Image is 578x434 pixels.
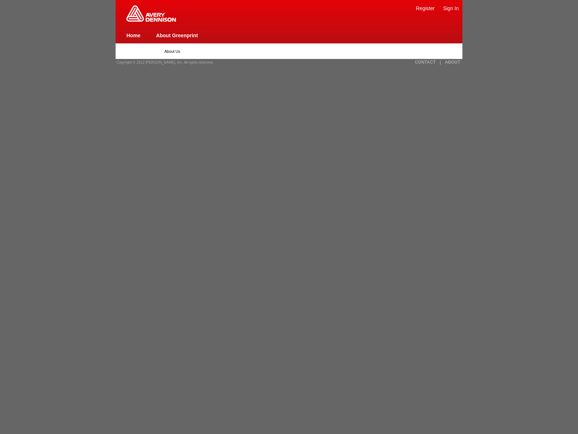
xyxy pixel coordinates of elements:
a: About Greenprint [156,33,198,38]
span: Copyright © 2012 [PERSON_NAME], Inc. All rights reserved. [116,60,214,64]
img: Home [126,5,176,22]
a: | [440,60,441,65]
a: CONTACT [415,60,436,65]
p: About Us [164,49,414,54]
a: Home [126,33,141,38]
a: Register [416,5,435,11]
a: Greenprint [126,18,176,22]
a: Sign In [443,5,459,11]
a: ABOUT [445,60,460,65]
